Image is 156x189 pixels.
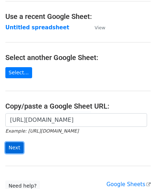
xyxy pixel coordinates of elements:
[5,102,151,110] h4: Copy/paste a Google Sheet URL:
[5,24,69,31] a: Untitled spreadsheet
[87,24,105,31] a: View
[5,128,79,134] small: Example: [URL][DOMAIN_NAME]
[5,113,147,127] input: Paste your Google Sheet URL here
[106,181,151,188] a: Google Sheets
[5,67,32,78] a: Select...
[95,25,105,30] small: View
[5,12,151,21] h4: Use a recent Google Sheet:
[5,53,151,62] h4: Select another Google Sheet:
[5,142,24,153] input: Next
